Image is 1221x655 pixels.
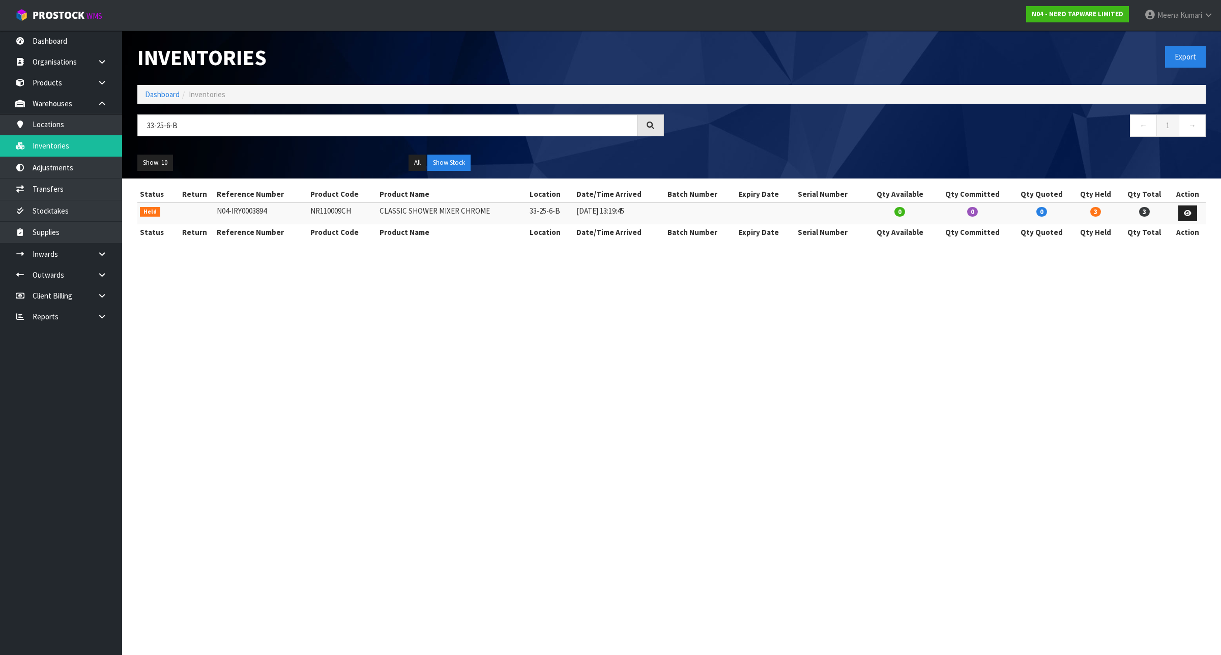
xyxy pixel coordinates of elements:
th: Action [1169,224,1206,241]
th: Qty Quoted [1011,224,1072,241]
span: 0 [967,207,978,217]
a: ← [1130,114,1157,136]
strong: N04 - NERO TAPWARE LIMITED [1032,10,1123,18]
span: Meena [1157,10,1179,20]
th: Status [137,186,175,202]
th: Batch Number [665,186,736,202]
nav: Page navigation [679,114,1206,139]
th: Qty Held [1072,224,1119,241]
button: All [409,155,426,171]
span: 0 [1036,207,1047,217]
th: Qty Held [1072,186,1119,202]
th: Reference Number [214,186,308,202]
small: WMS [86,11,102,21]
a: Dashboard [145,90,180,99]
a: → [1179,114,1206,136]
th: Expiry Date [736,186,795,202]
span: ProStock [33,9,84,22]
img: cube-alt.png [15,9,28,21]
th: Serial Number [795,186,866,202]
th: Product Code [308,224,377,241]
th: Action [1169,186,1206,202]
th: Qty Committed [934,186,1011,202]
button: Show Stock [427,155,471,171]
th: Qty Total [1119,186,1170,202]
span: Inventories [189,90,225,99]
th: Batch Number [665,224,736,241]
th: Serial Number [795,224,866,241]
button: Export [1165,46,1206,68]
td: NR110009CH [308,202,377,224]
th: Qty Available [866,186,934,202]
th: Product Code [308,186,377,202]
th: Expiry Date [736,224,795,241]
th: Return [175,224,214,241]
th: Date/Time Arrived [574,224,665,241]
th: Qty Quoted [1011,186,1072,202]
td: N04-IRY0003894 [214,202,308,224]
th: Qty Total [1119,224,1170,241]
h1: Inventories [137,46,664,70]
span: 0 [894,207,905,217]
td: [DATE] 13:19:45 [574,202,665,224]
span: Held [140,207,160,217]
span: Kumari [1180,10,1202,20]
a: N04 - NERO TAPWARE LIMITED [1026,6,1129,22]
th: Return [175,186,214,202]
a: 1 [1156,114,1179,136]
td: 33-25-6-B [527,202,574,224]
th: Date/Time Arrived [574,186,665,202]
button: Show: 10 [137,155,173,171]
th: Qty Committed [934,224,1011,241]
span: 3 [1139,207,1150,217]
th: Reference Number [214,224,308,241]
th: Location [527,186,574,202]
th: Qty Available [866,224,934,241]
input: Search inventories [137,114,637,136]
span: 3 [1090,207,1101,217]
th: Status [137,224,175,241]
th: Product Name [377,186,527,202]
td: CLASSIC SHOWER MIXER CHROME [377,202,527,224]
th: Location [527,224,574,241]
th: Product Name [377,224,527,241]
